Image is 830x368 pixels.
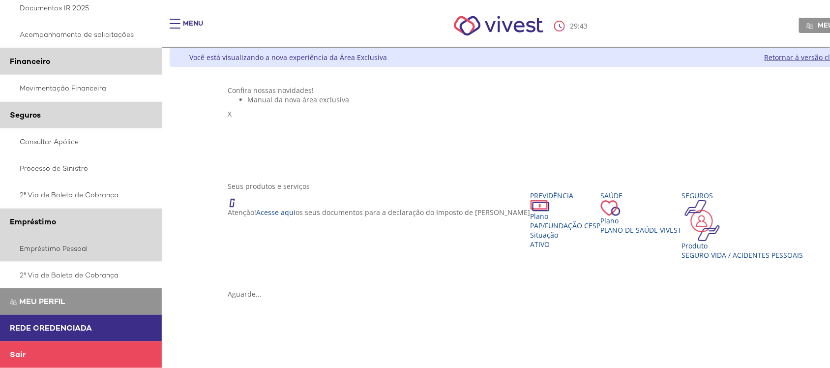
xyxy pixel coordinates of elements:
[228,289,812,299] div: Aguarde...
[682,200,723,241] img: ico_seguros.png
[257,208,296,217] a: Acesse aqui
[228,191,245,208] img: ico_atencao.png
[570,21,578,31] span: 29
[601,216,682,225] div: Plano
[531,212,601,221] div: Plano
[682,250,803,260] div: Seguro Vida / Acidentes Pessoais
[580,21,588,31] span: 43
[601,200,621,216] img: ico_coracao.png
[531,240,550,249] span: Ativo
[228,208,531,217] p: Atenção! os seus documentos para a declaração do Imposto de [PERSON_NAME]
[531,221,601,230] span: PAP/Fundação CESP
[443,5,555,47] img: Vivest
[601,191,682,200] div: Saúde
[10,349,26,360] span: Sair
[601,191,682,235] a: Saúde PlanoPlano de Saúde VIVEST
[531,191,601,249] a: Previdência PlanoPAP/Fundação CESP SituaçãoAtivo
[10,56,50,66] span: Financeiro
[228,86,812,172] section: <span lang="pt-BR" dir="ltr">Visualizador do Conteúdo da Web</span> 1
[531,200,550,212] img: ico_dinheiro.png
[10,323,92,333] span: Rede Credenciada
[10,110,41,120] span: Seguros
[601,225,682,235] span: Plano de Saúde VIVEST
[554,21,590,31] div: :
[228,109,232,119] span: X
[682,241,803,250] div: Produto
[228,182,812,299] section: <span lang="en" dir="ltr">ProdutosCard</span>
[228,182,812,191] div: Seus produtos e serviços
[183,19,203,38] div: Menu
[10,216,56,227] span: Empréstimo
[531,191,601,200] div: Previdência
[189,53,387,62] div: Você está visualizando a nova experiência da Área Exclusiva
[19,296,65,307] span: Meu perfil
[248,95,350,104] span: Manual da nova área exclusiva
[806,22,814,30] img: Meu perfil
[10,299,17,306] img: Meu perfil
[682,191,803,260] a: Seguros Produto Seguro Vida / Acidentes Pessoais
[682,191,803,200] div: Seguros
[531,230,601,240] div: Situação
[228,86,812,95] div: Confira nossas novidades!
